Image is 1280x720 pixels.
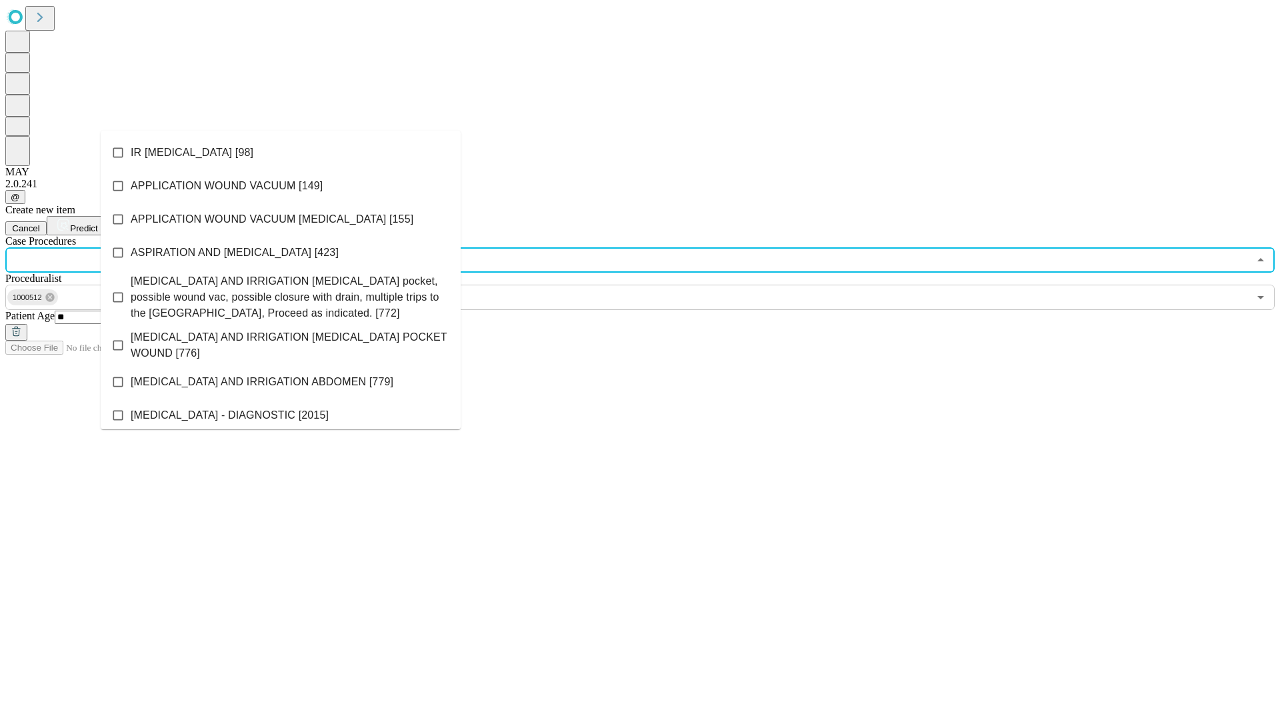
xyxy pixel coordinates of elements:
span: ASPIRATION AND [MEDICAL_DATA] [423] [131,245,339,261]
button: Predict [47,216,108,235]
span: APPLICATION WOUND VACUUM [149] [131,178,323,194]
span: Cancel [12,223,40,233]
span: [MEDICAL_DATA] AND IRRIGATION [MEDICAL_DATA] POCKET WOUND [776] [131,329,450,361]
div: MAY [5,166,1275,178]
span: [MEDICAL_DATA] AND IRRIGATION ABDOMEN [779] [131,374,393,390]
button: Open [1251,288,1270,307]
button: @ [5,190,25,204]
div: 1000512 [7,289,58,305]
span: Create new item [5,204,75,215]
span: Patient Age [5,310,55,321]
span: [MEDICAL_DATA] AND IRRIGATION [MEDICAL_DATA] pocket, possible wound vac, possible closure with dr... [131,273,450,321]
span: Predict [70,223,97,233]
span: APPLICATION WOUND VACUUM [MEDICAL_DATA] [155] [131,211,413,227]
div: 2.0.241 [5,178,1275,190]
span: @ [11,192,20,202]
span: [MEDICAL_DATA] - DIAGNOSTIC [2015] [131,407,329,423]
button: Close [1251,251,1270,269]
button: Cancel [5,221,47,235]
span: Proceduralist [5,273,61,284]
span: 1000512 [7,290,47,305]
span: Scheduled Procedure [5,235,76,247]
span: IR [MEDICAL_DATA] [98] [131,145,253,161]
